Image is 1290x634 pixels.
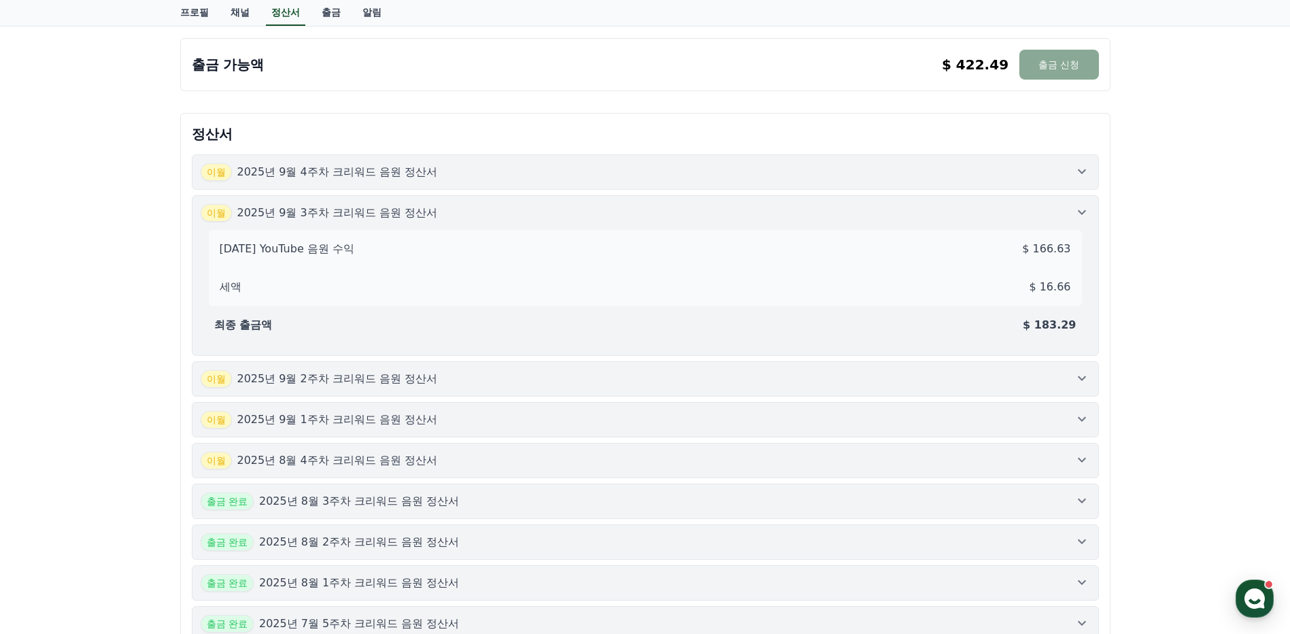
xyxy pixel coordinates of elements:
[1029,279,1070,295] p: $ 16.66
[1019,50,1098,80] button: 출금 신청
[201,493,254,510] span: 출금 완료
[201,411,232,429] span: 이월
[192,195,1099,356] button: 이월 2025년 9월 3주차 크리워드 음원 정산서 [DATE] YouTube 음원 수익 $ 166.63 세액 $ 16.66 최종 출금액 $ 183.29
[214,317,273,333] p: 최종 출금액
[192,124,1099,144] p: 정산서
[192,55,265,74] p: 출금 가능액
[210,452,226,463] span: 설정
[237,452,438,469] p: 2025년 8월 4주차 크리워드 음원 정산서
[43,452,51,463] span: 홈
[192,524,1099,560] button: 출금 완료 2025년 8월 2주차 크리워드 음원 정산서
[201,533,254,551] span: 출금 완료
[192,443,1099,478] button: 이월 2025년 8월 4주차 크리워드 음원 정산서
[201,204,232,222] span: 이월
[201,163,232,181] span: 이월
[192,484,1099,519] button: 출금 완료 2025년 8월 3주차 크리워드 음원 정산서
[4,431,90,465] a: 홈
[259,575,460,591] p: 2025년 8월 1주차 크리워드 음원 정산서
[237,164,438,180] p: 2025년 9월 4주차 크리워드 음원 정산서
[259,493,460,510] p: 2025년 8월 3주차 크리워드 음원 정산서
[1022,241,1070,257] p: $ 166.63
[259,616,460,632] p: 2025년 7월 5주차 크리워드 음원 정산서
[237,412,438,428] p: 2025년 9월 1주차 크리워드 음원 정산서
[192,361,1099,397] button: 이월 2025년 9월 2주차 크리워드 음원 정산서
[192,402,1099,437] button: 이월 2025년 9월 1주차 크리워드 음원 정산서
[1023,317,1076,333] p: $ 183.29
[124,452,141,463] span: 대화
[220,279,241,295] p: 세액
[201,370,232,388] span: 이월
[942,55,1008,74] p: $ 422.49
[175,431,261,465] a: 설정
[237,371,438,387] p: 2025년 9월 2주차 크리워드 음원 정산서
[237,205,438,221] p: 2025년 9월 3주차 크리워드 음원 정산서
[192,154,1099,190] button: 이월 2025년 9월 4주차 크리워드 음원 정산서
[201,615,254,633] span: 출금 완료
[90,431,175,465] a: 대화
[201,452,232,469] span: 이월
[201,574,254,592] span: 출금 완료
[192,565,1099,601] button: 출금 완료 2025년 8월 1주차 크리워드 음원 정산서
[259,534,460,550] p: 2025년 8월 2주차 크리워드 음원 정산서
[220,241,354,257] p: [DATE] YouTube 음원 수익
